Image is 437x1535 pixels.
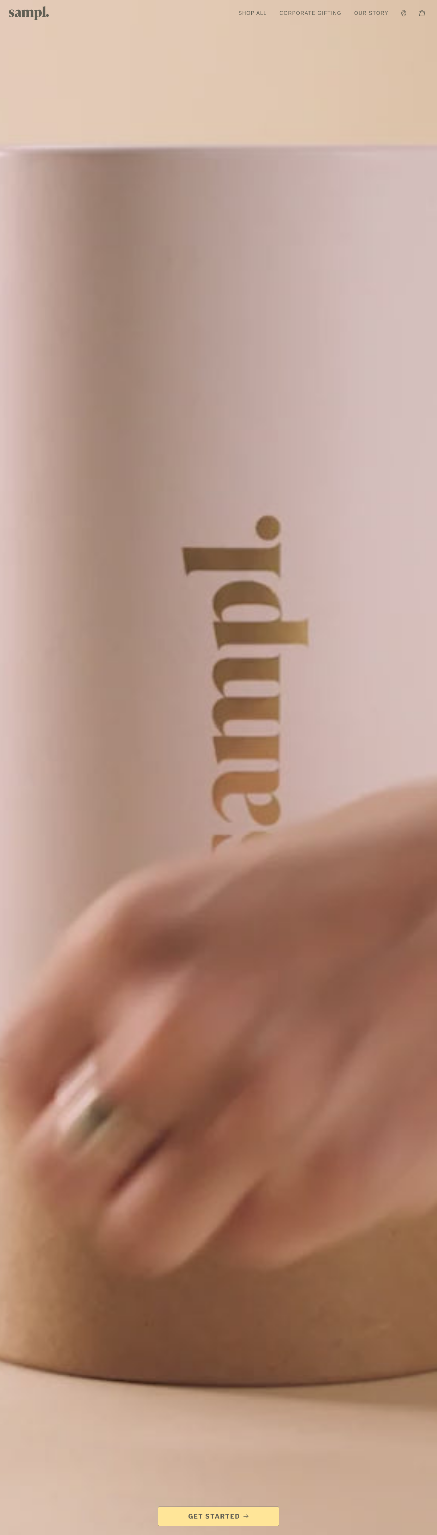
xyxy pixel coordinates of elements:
[235,6,270,20] a: Shop All
[276,6,345,20] a: Corporate Gifting
[9,6,49,20] img: Sampl logo
[351,6,392,20] a: Our Story
[188,1512,240,1521] span: Get Started
[158,1507,279,1526] a: Get Started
